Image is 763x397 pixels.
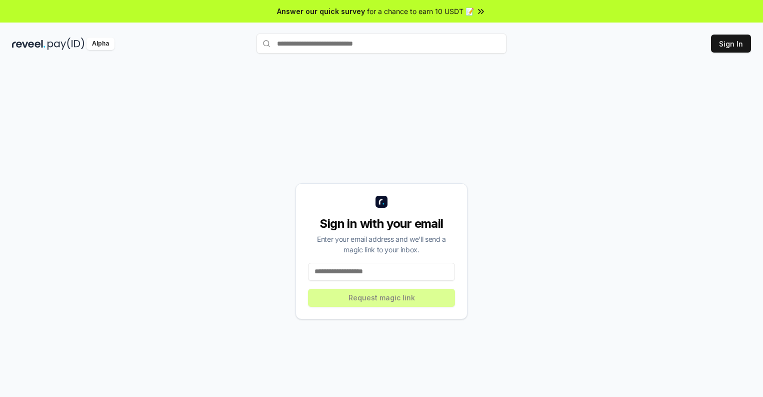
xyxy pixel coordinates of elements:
[277,6,365,17] span: Answer our quick survey
[308,234,455,255] div: Enter your email address and we’ll send a magic link to your inbox.
[711,35,751,53] button: Sign In
[375,196,387,208] img: logo_small
[308,216,455,232] div: Sign in with your email
[47,38,84,50] img: pay_id
[86,38,114,50] div: Alpha
[367,6,474,17] span: for a chance to earn 10 USDT 📝
[12,38,45,50] img: reveel_dark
